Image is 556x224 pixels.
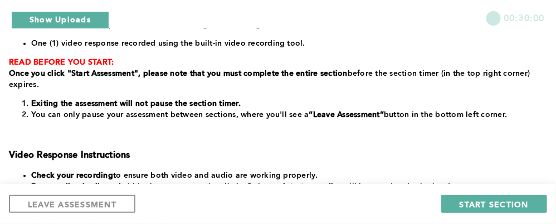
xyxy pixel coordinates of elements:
span: LEAVE ASSESSMENT [28,199,116,210]
h3: Video Response Instructions [9,150,543,161]
button: START SECTION [441,195,547,213]
button: Show Uploads [11,11,109,29]
button: LEAVE ASSESSMENT [9,195,135,213]
strong: Exiting the assessment will not pause the section timer. [31,100,241,108]
span: START SECTION [460,199,529,210]
strong: “Leave Assessment” [309,111,384,119]
strong: Check your recording [31,172,113,179]
li: to ensure both video and audio are working properly. [31,170,543,181]
p: before the section timer (in the top right corner) expires. [9,68,543,90]
strong: Re-recording is allowed [31,183,121,191]
li: within the assessment time limit. Only your will be saved and submitted. [31,181,543,192]
strong: Once you click "Start Assessment", please note that you must complete the entire section [9,70,348,77]
strong: READ BEFORE YOU START: [9,59,114,66]
span: One (1) video response recorded using the built-in video recording tool. [31,40,305,47]
li: You can only pause your assessment between sections, where you'll see a button in the bottom left... [31,109,543,120]
strong: latest recording [284,183,344,191]
span: 00:30:00 [504,11,545,24]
